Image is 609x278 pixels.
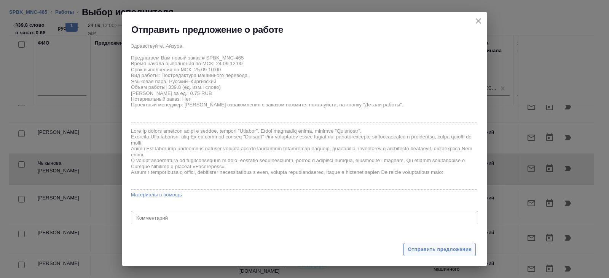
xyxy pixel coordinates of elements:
[408,245,472,254] span: Отправить предложение
[131,128,478,187] textarea: Lore Ip dolors ametcon adipi e seddoe, tempori "Utlabor". Etdol magnaaliq enima, minimve "Quisnos...
[403,243,476,256] button: Отправить предложение
[473,15,484,27] button: close
[131,43,478,120] textarea: Здравствуйте, Айзура, Предлагаем Вам новый заказ # SPBK_MNC-465 Время начала выполнения по МСК: 2...
[131,191,478,199] a: Материалы в помощь
[131,24,283,36] h2: Отправить предложение о работе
